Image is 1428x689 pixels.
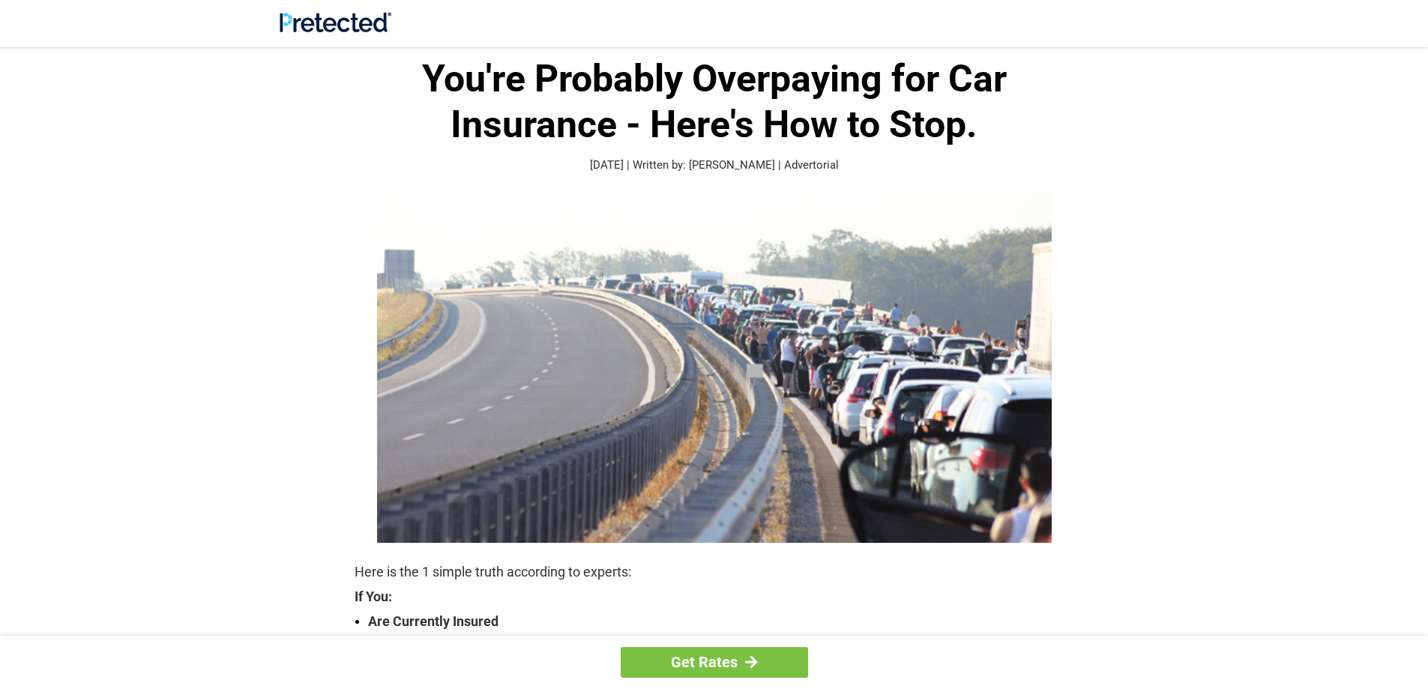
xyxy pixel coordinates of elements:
strong: Are Currently Insured [368,611,1074,632]
h1: You're Probably Overpaying for Car Insurance - Here's How to Stop. [355,56,1074,148]
p: [DATE] | Written by: [PERSON_NAME] | Advertorial [355,157,1074,174]
strong: If You: [355,590,1074,604]
p: Here is the 1 simple truth according to experts: [355,562,1074,583]
a: Get Rates [621,647,808,678]
img: Site Logo [280,12,391,32]
a: Site Logo [280,21,391,35]
strong: Are Over The Age Of [DEMOGRAPHIC_DATA] [368,632,1074,653]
